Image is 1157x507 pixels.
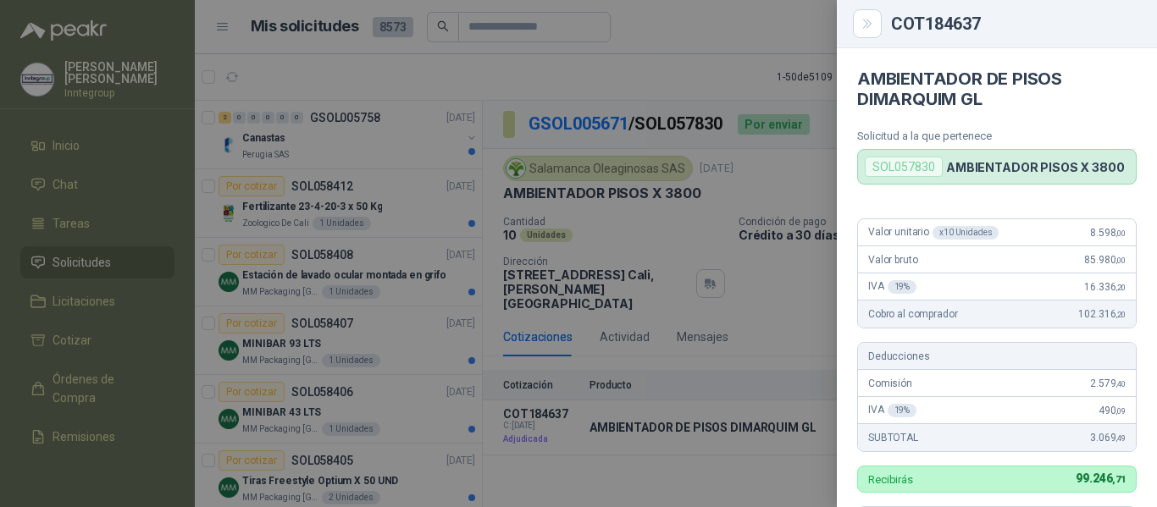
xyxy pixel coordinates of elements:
p: AMBIENTADOR PISOS X 3800 [946,160,1125,174]
span: Deducciones [868,350,929,362]
span: ,09 [1115,406,1126,416]
span: 3.069 [1090,432,1126,444]
span: ,00 [1115,229,1126,238]
h4: AMBIENTADOR DE PISOS DIMARQUIM GL [857,69,1137,109]
span: 102.316 [1078,308,1126,320]
span: 2.579 [1090,377,1126,389]
div: 19 % [888,280,917,294]
span: Cobro al comprador [868,308,957,320]
span: ,20 [1115,283,1126,292]
div: SOL057830 [865,157,943,177]
span: SUBTOTAL [868,432,918,444]
span: ,49 [1115,433,1126,443]
span: 490 [1099,405,1126,416]
span: Comisión [868,377,912,389]
p: Solicitud a la que pertenece [857,130,1137,142]
button: Close [857,14,877,34]
div: x 10 Unidades [933,226,999,240]
span: ,71 [1112,474,1126,485]
div: COT184637 [891,15,1137,32]
span: 99.246 [1076,471,1126,485]
span: ,00 [1115,256,1126,265]
div: 19 % [888,404,917,417]
span: 85.980 [1084,254,1126,266]
span: Valor unitario [868,226,999,240]
span: ,40 [1115,379,1126,389]
span: 8.598 [1090,227,1126,239]
p: Recibirás [868,474,913,485]
span: 16.336 [1084,281,1126,293]
span: ,20 [1115,310,1126,319]
span: IVA [868,280,916,294]
span: Valor bruto [868,254,917,266]
span: IVA [868,404,916,417]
